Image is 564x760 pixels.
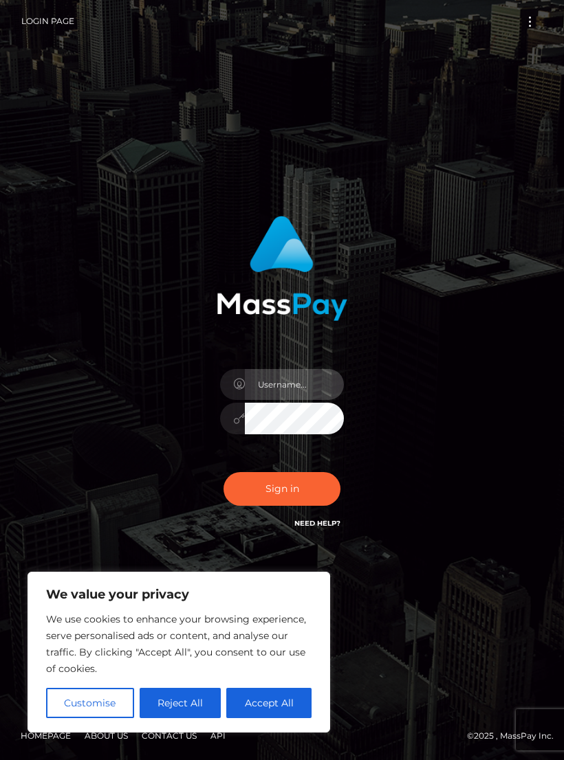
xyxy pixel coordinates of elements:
[21,7,74,36] a: Login Page
[46,586,312,603] p: We value your privacy
[294,519,340,528] a: Need Help?
[28,572,330,733] div: We value your privacy
[140,688,221,718] button: Reject All
[217,216,347,321] img: MassPay Login
[245,369,344,400] input: Username...
[79,725,133,746] a: About Us
[224,472,340,506] button: Sign in
[46,611,312,677] p: We use cookies to enhance your browsing experience, serve personalised ads or content, and analys...
[10,728,554,744] div: © 2025 , MassPay Inc.
[226,688,312,718] button: Accept All
[15,725,76,746] a: Homepage
[136,725,202,746] a: Contact Us
[517,12,543,31] button: Toggle navigation
[46,688,134,718] button: Customise
[205,725,231,746] a: API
